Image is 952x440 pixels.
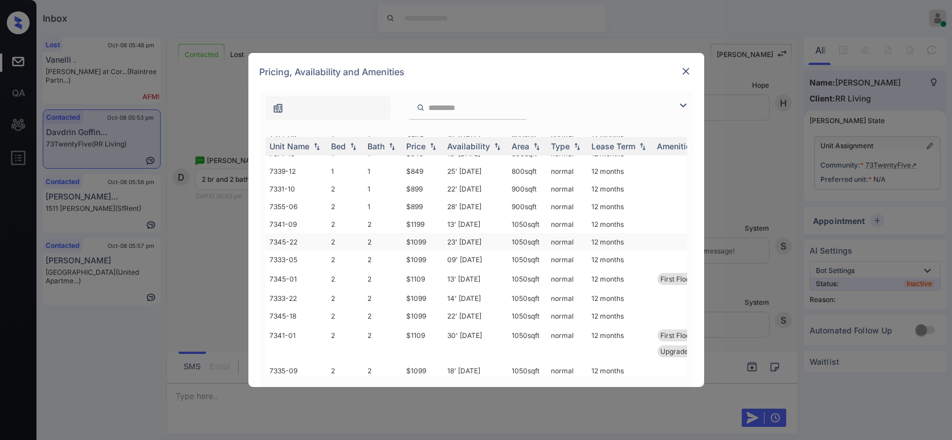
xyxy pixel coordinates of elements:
[402,180,443,198] td: $899
[547,325,587,362] td: normal
[547,362,587,380] td: normal
[637,142,648,150] img: sorting
[311,142,322,150] img: sorting
[508,198,547,215] td: 900 sqft
[327,251,363,268] td: 2
[265,180,327,198] td: 7331-10
[363,251,402,268] td: 2
[443,162,508,180] td: 25' [DATE]
[587,215,653,233] td: 12 months
[443,233,508,251] td: 23' [DATE]
[402,162,443,180] td: $849
[265,251,327,268] td: 7333-05
[492,142,503,150] img: sorting
[587,307,653,325] td: 12 months
[443,290,508,307] td: 14' [DATE]
[265,233,327,251] td: 7345-22
[547,290,587,307] td: normal
[327,307,363,325] td: 2
[363,162,402,180] td: 1
[327,162,363,180] td: 1
[587,325,653,362] td: 12 months
[265,325,327,362] td: 7341-01
[327,268,363,290] td: 2
[363,290,402,307] td: 2
[571,142,583,150] img: sorting
[547,307,587,325] td: normal
[265,290,327,307] td: 7333-22
[587,268,653,290] td: 12 months
[443,362,508,380] td: 18' [DATE]
[363,180,402,198] td: 1
[416,103,425,113] img: icon-zuma
[248,53,704,91] div: Pricing, Availability and Amenities
[327,233,363,251] td: 2
[443,198,508,215] td: 28' [DATE]
[270,141,310,151] div: Unit Name
[348,142,359,150] img: sorting
[547,251,587,268] td: normal
[327,362,363,380] td: 2
[508,215,547,233] td: 1050 sqft
[327,215,363,233] td: 2
[402,325,443,362] td: $1109
[587,180,653,198] td: 12 months
[272,103,284,114] img: icon-zuma
[443,251,508,268] td: 09' [DATE]
[661,275,693,283] span: First Floor
[512,141,530,151] div: Area
[265,215,327,233] td: 7341-09
[363,233,402,251] td: 2
[547,198,587,215] td: normal
[363,215,402,233] td: 2
[327,198,363,215] td: 2
[443,268,508,290] td: 13' [DATE]
[587,198,653,215] td: 12 months
[508,162,547,180] td: 800 sqft
[508,362,547,380] td: 1050 sqft
[547,180,587,198] td: normal
[547,162,587,180] td: normal
[443,215,508,233] td: 13' [DATE]
[402,215,443,233] td: $1199
[547,268,587,290] td: normal
[661,347,693,356] span: Upgraded
[508,325,547,362] td: 1050 sqft
[402,268,443,290] td: $1109
[508,290,547,307] td: 1050 sqft
[508,180,547,198] td: 900 sqft
[587,362,653,380] td: 12 months
[547,215,587,233] td: normal
[676,99,690,112] img: icon-zuma
[327,180,363,198] td: 2
[265,362,327,380] td: 7335-09
[587,233,653,251] td: 12 months
[363,325,402,362] td: 2
[587,290,653,307] td: 12 months
[427,142,439,150] img: sorting
[407,141,426,151] div: Price
[363,198,402,215] td: 1
[508,233,547,251] td: 1050 sqft
[661,331,693,340] span: First Floor
[508,251,547,268] td: 1050 sqft
[443,180,508,198] td: 22' [DATE]
[547,233,587,251] td: normal
[443,307,508,325] td: 22' [DATE]
[443,325,508,362] td: 30' [DATE]
[402,233,443,251] td: $1099
[402,362,443,380] td: $1099
[592,141,636,151] div: Lease Term
[265,307,327,325] td: 7345-18
[448,141,491,151] div: Availability
[363,307,402,325] td: 2
[265,162,327,180] td: 7339-12
[587,251,653,268] td: 12 months
[587,162,653,180] td: 12 months
[551,141,570,151] div: Type
[368,141,385,151] div: Bath
[327,325,363,362] td: 2
[402,307,443,325] td: $1099
[402,290,443,307] td: $1099
[402,198,443,215] td: $899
